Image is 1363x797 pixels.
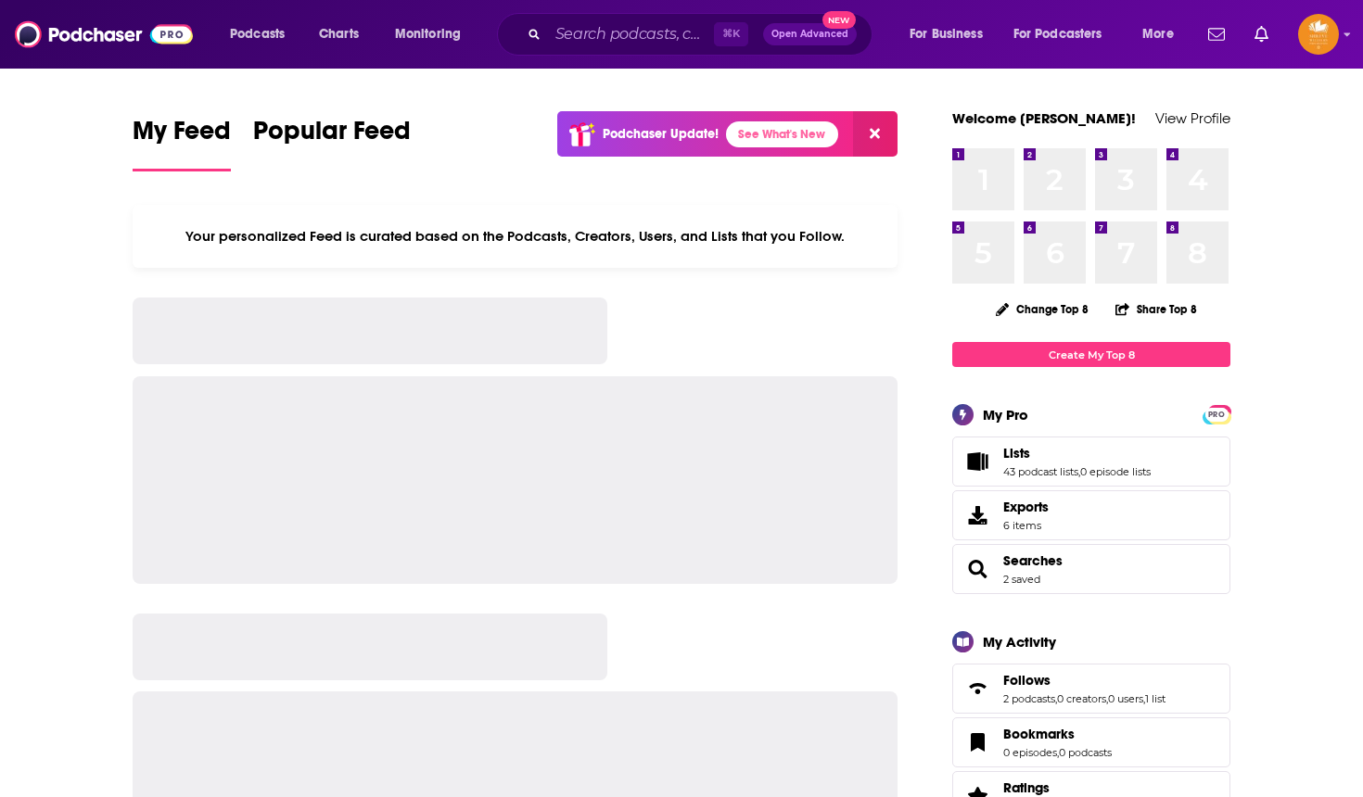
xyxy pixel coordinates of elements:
button: open menu [1001,19,1129,49]
span: Exports [959,502,996,528]
button: Show profile menu [1298,14,1339,55]
a: Welcome [PERSON_NAME]! [952,109,1136,127]
div: Your personalized Feed is curated based on the Podcasts, Creators, Users, and Lists that you Follow. [133,205,898,268]
div: My Pro [983,406,1028,424]
button: Open AdvancedNew [763,23,857,45]
a: View Profile [1155,109,1230,127]
a: Show notifications dropdown [1201,19,1232,50]
span: Bookmarks [1003,726,1075,742]
span: Charts [319,21,359,47]
span: Logged in as ShreveWilliams [1298,14,1339,55]
span: PRO [1205,408,1228,422]
a: See What's New [726,121,838,147]
a: Lists [1003,445,1151,462]
button: open menu [382,19,485,49]
a: Charts [307,19,370,49]
span: Follows [1003,672,1051,689]
div: My Activity [983,633,1056,651]
span: , [1143,692,1145,705]
a: 0 episodes [1003,746,1057,759]
span: Lists [1003,445,1030,462]
a: 0 podcasts [1059,746,1112,759]
a: 0 users [1108,692,1143,705]
img: User Profile [1298,14,1339,55]
span: My Feed [133,115,231,158]
a: Bookmarks [1003,726,1112,742]
img: Podchaser - Follow, Share and Rate Podcasts [15,17,193,52]
span: Lists [952,436,1230,487]
span: 6 items [1003,519,1049,532]
a: Searches [1003,552,1063,569]
span: Open Advanced [771,30,848,39]
span: , [1057,746,1059,759]
span: More [1142,21,1174,47]
span: ⌘ K [714,22,748,46]
a: Exports [952,490,1230,540]
span: Popular Feed [253,115,411,158]
span: Ratings [1003,779,1050,796]
a: PRO [1205,407,1228,421]
span: Searches [952,544,1230,594]
a: Bookmarks [959,729,996,755]
a: 1 list [1145,692,1166,705]
span: Follows [952,664,1230,714]
a: 2 saved [1003,573,1040,586]
a: Lists [959,449,996,474]
button: open menu [897,19,1006,49]
a: 43 podcast lists [1003,465,1078,478]
a: Create My Top 8 [952,342,1230,367]
input: Search podcasts, credits, & more... [548,19,714,49]
a: Ratings [1003,779,1112,796]
button: open menu [1129,19,1197,49]
span: For Business [910,21,983,47]
span: For Podcasters [1013,21,1102,47]
span: Monitoring [395,21,461,47]
span: Exports [1003,499,1049,515]
span: , [1106,692,1108,705]
a: Searches [959,556,996,582]
a: Follows [959,676,996,702]
a: Show notifications dropdown [1247,19,1276,50]
span: , [1055,692,1057,705]
button: Change Top 8 [985,297,1100,321]
a: 0 creators [1057,692,1106,705]
a: My Feed [133,115,231,171]
a: Follows [1003,672,1166,689]
button: open menu [217,19,309,49]
span: New [822,11,856,29]
a: 2 podcasts [1003,692,1055,705]
button: Share Top 8 [1115,291,1198,327]
span: , [1078,465,1080,478]
a: 0 episode lists [1080,465,1151,478]
span: Bookmarks [952,717,1230,767]
a: Popular Feed [253,115,411,171]
span: Podcasts [230,21,285,47]
div: Search podcasts, credits, & more... [515,13,890,56]
p: Podchaser Update! [603,126,719,142]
